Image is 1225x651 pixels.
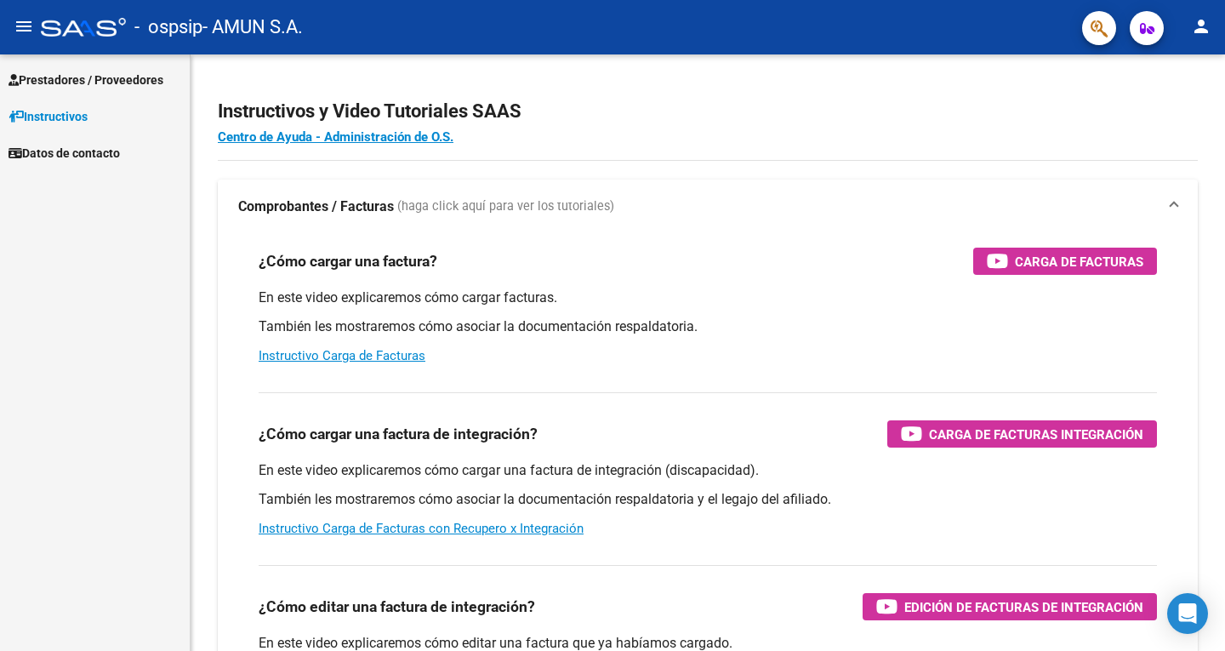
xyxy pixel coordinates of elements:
mat-expansion-panel-header: Comprobantes / Facturas (haga click aquí para ver los tutoriales) [218,180,1198,234]
h3: ¿Cómo cargar una factura de integración? [259,422,538,446]
span: Datos de contacto [9,144,120,163]
h3: ¿Cómo editar una factura de integración? [259,595,535,619]
mat-icon: menu [14,16,34,37]
span: Instructivos [9,107,88,126]
span: Carga de Facturas [1015,251,1143,272]
a: Instructivo Carga de Facturas [259,348,425,363]
span: - ospsip [134,9,202,46]
p: En este video explicaremos cómo cargar facturas. [259,288,1157,307]
mat-icon: person [1191,16,1211,37]
span: Edición de Facturas de integración [904,597,1143,618]
a: Instructivo Carga de Facturas con Recupero x Integración [259,521,584,536]
span: - AMUN S.A. [202,9,303,46]
h3: ¿Cómo cargar una factura? [259,249,437,273]
button: Edición de Facturas de integración [863,593,1157,620]
span: (haga click aquí para ver los tutoriales) [397,197,614,216]
button: Carga de Facturas Integración [887,420,1157,448]
div: Open Intercom Messenger [1167,593,1208,634]
button: Carga de Facturas [973,248,1157,275]
p: En este video explicaremos cómo cargar una factura de integración (discapacidad). [259,461,1157,480]
strong: Comprobantes / Facturas [238,197,394,216]
a: Centro de Ayuda - Administración de O.S. [218,129,453,145]
span: Carga de Facturas Integración [929,424,1143,445]
h2: Instructivos y Video Tutoriales SAAS [218,95,1198,128]
span: Prestadores / Proveedores [9,71,163,89]
p: También les mostraremos cómo asociar la documentación respaldatoria. [259,317,1157,336]
p: También les mostraremos cómo asociar la documentación respaldatoria y el legajo del afiliado. [259,490,1157,509]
